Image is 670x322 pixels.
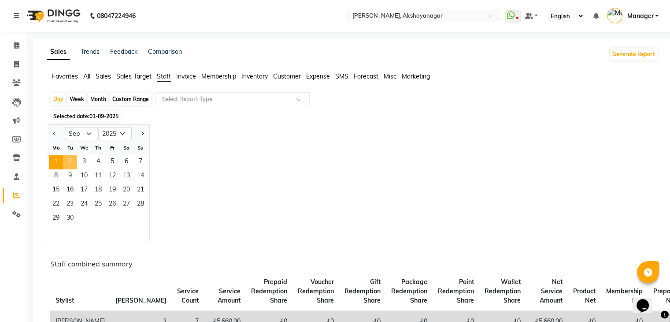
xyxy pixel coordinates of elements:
[51,111,121,122] span: Selected date:
[133,198,148,212] span: 28
[97,4,136,28] b: 08047224946
[273,72,301,80] span: Customer
[83,72,90,80] span: All
[540,278,563,304] span: Net Service Amount
[77,183,91,198] div: Wednesday, September 17, 2025
[133,198,148,212] div: Sunday, September 28, 2025
[133,169,148,183] span: 14
[241,72,268,80] span: Inventory
[91,155,105,169] div: Thursday, September 4, 2025
[438,278,474,304] span: Point Redemption Share
[63,212,77,226] span: 30
[110,48,137,56] a: Feedback
[88,93,108,105] div: Month
[49,212,63,226] div: Monday, September 29, 2025
[119,141,133,155] div: Sa
[201,72,236,80] span: Membership
[110,93,151,105] div: Custom Range
[52,72,78,80] span: Favorites
[573,287,596,304] span: Product Net
[139,127,146,141] button: Next month
[49,212,63,226] span: 29
[98,127,132,140] select: Select year
[105,198,119,212] div: Friday, September 26, 2025
[335,72,348,80] span: SMS
[607,8,622,23] img: Manager
[63,155,77,169] span: 2
[119,183,133,198] span: 20
[119,198,133,212] div: Saturday, September 27, 2025
[77,169,91,183] div: Wednesday, September 10, 2025
[22,4,83,28] img: logo
[402,72,430,80] span: Marketing
[49,155,63,169] span: 1
[105,183,119,198] div: Friday, September 19, 2025
[119,169,133,183] div: Saturday, September 13, 2025
[49,169,63,183] div: Monday, September 8, 2025
[91,169,105,183] span: 11
[63,198,77,212] span: 23
[306,72,330,80] span: Expense
[77,155,91,169] div: Wednesday, September 3, 2025
[67,93,86,105] div: Week
[63,183,77,198] span: 16
[65,127,98,140] select: Select month
[49,169,63,183] span: 8
[96,72,111,80] span: Sales
[133,169,148,183] div: Sunday, September 14, 2025
[49,198,63,212] span: 22
[105,169,119,183] div: Friday, September 12, 2025
[105,155,119,169] span: 5
[56,296,74,304] span: Stylist
[77,183,91,198] span: 17
[63,169,77,183] div: Tuesday, September 9, 2025
[91,198,105,212] div: Thursday, September 25, 2025
[485,278,521,304] span: Wallet Redemption Share
[63,155,77,169] div: Tuesday, September 2, 2025
[63,169,77,183] span: 9
[133,183,148,198] span: 21
[63,141,77,155] div: Tu
[119,198,133,212] span: 27
[133,155,148,169] span: 7
[63,183,77,198] div: Tuesday, September 16, 2025
[91,169,105,183] div: Thursday, September 11, 2025
[298,278,334,304] span: Voucher Redemption Share
[91,183,105,198] div: Thursday, September 18, 2025
[77,155,91,169] span: 3
[49,141,63,155] div: Mo
[119,169,133,183] span: 13
[133,155,148,169] div: Sunday, September 7, 2025
[49,183,63,198] span: 15
[77,141,91,155] div: We
[63,212,77,226] div: Tuesday, September 30, 2025
[218,287,241,304] span: Service Amount
[91,155,105,169] span: 4
[116,72,152,80] span: Sales Target
[148,48,182,56] a: Comparison
[89,113,118,120] span: 01-09-2025
[50,260,651,268] h6: Staff combined summary
[115,296,167,304] span: [PERSON_NAME]
[77,169,91,183] span: 10
[105,198,119,212] span: 26
[384,72,396,80] span: Misc
[105,141,119,155] div: Fr
[344,278,381,304] span: Gift Redemption Share
[606,287,643,304] span: Membership Net
[633,287,661,313] iframe: chat widget
[51,127,58,141] button: Previous month
[91,183,105,198] span: 18
[105,183,119,198] span: 19
[77,198,91,212] div: Wednesday, September 24, 2025
[105,169,119,183] span: 12
[119,155,133,169] div: Saturday, September 6, 2025
[610,48,657,60] button: Generate Report
[91,141,105,155] div: Th
[49,183,63,198] div: Monday, September 15, 2025
[77,198,91,212] span: 24
[91,198,105,212] span: 25
[176,72,196,80] span: Invoice
[51,93,66,105] div: Day
[627,11,653,21] span: Manager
